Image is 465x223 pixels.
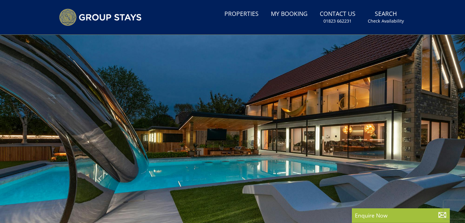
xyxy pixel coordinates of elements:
[355,211,447,219] p: Enquire Now
[222,7,261,21] a: Properties
[368,18,404,24] small: Check Availability
[268,7,310,21] a: My Booking
[317,7,358,27] a: Contact Us01823 662231
[365,7,406,27] a: SearchCheck Availability
[323,18,352,24] small: 01823 662231
[59,9,142,26] img: Group Stays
